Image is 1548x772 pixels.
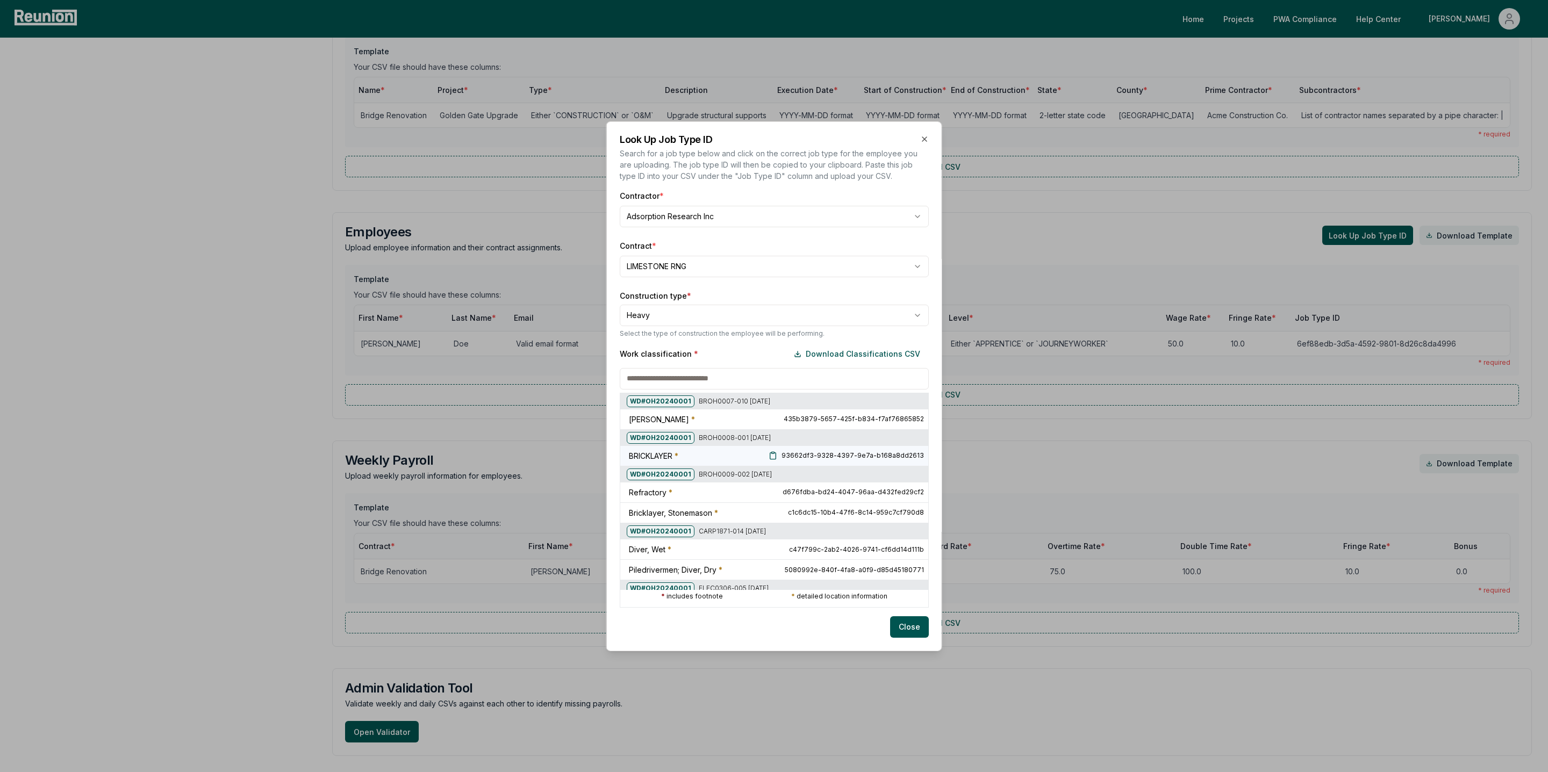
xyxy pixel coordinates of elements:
span: c1c6dc15-10b4-47f6-8c14-959c7cf790d8 [788,508,924,517]
h5: BROH0007-010 [DATE] [627,395,770,407]
h5: BRICKLAYER [629,450,678,461]
h5: Diver, Wet [629,544,671,555]
div: WD# OH20240001 [627,582,694,594]
div: WD# OH20240001 [627,395,694,407]
h5: ELEC0306-005 [DATE] [627,582,769,594]
div: WD# OH20240001 [627,432,694,444]
span: 5080992e-840f-4fa8-a0f9-d85d45180771 [785,566,924,574]
h5: Piledrivermen; Diver, Dry [629,564,722,575]
span: 435b3879-5657-425f-b834-f7af76865852 [784,415,924,423]
span: 93662df3-9328-4397-9e7a-b168a8dd2613 [782,451,924,460]
h5: BROH0008-001 [DATE] [627,432,771,444]
div: WD# OH20240001 [627,525,694,537]
p: detailed location information [791,592,887,605]
h5: BROH0009-002 [DATE] [627,468,772,480]
div: WD# OH20240001 [627,468,694,480]
h5: Bricklayer, Stonemason [629,507,718,518]
h5: Refractory [629,487,672,498]
span: d676fdba-bd24-4047-96aa-d432fed29cf2 [783,488,924,496]
button: Download Classifications CSV [785,343,929,365]
span: c47f799c-2ab2-4026-9741-cf6dd14d111b [789,545,924,554]
h5: [PERSON_NAME] [629,414,695,425]
p: includes footnote [661,592,722,605]
label: Work classification [620,348,698,359]
h5: CARP1871-014 [DATE] [627,525,766,537]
